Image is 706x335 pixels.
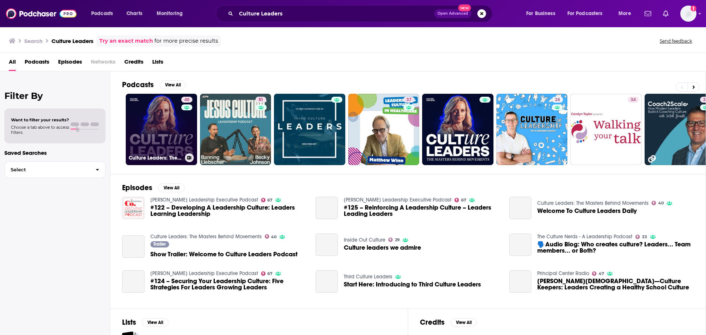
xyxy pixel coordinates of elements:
[4,149,106,156] p: Saved Searches
[599,272,604,275] span: 47
[315,234,338,256] a: Culture leaders we admire
[5,167,90,172] span: Select
[122,197,145,219] img: #122 – Developing A Leadership Culture: Leaders Learning Leadership
[58,56,82,71] a: Episodes
[122,183,152,192] h2: Episodes
[454,198,466,202] a: 67
[9,56,16,71] a: All
[526,8,555,19] span: For Business
[200,94,271,165] a: 51
[509,270,532,293] a: Anthony Muhammad—Culture Keepers: Leaders Creating a Healthy School Culture
[570,94,642,165] a: 34
[635,235,647,239] a: 33
[11,125,69,135] span: Choose a tab above to access filters.
[236,8,434,19] input: Search podcasts, credits, & more...
[691,6,696,11] svg: Add a profile image
[122,270,145,293] a: #124 – Securing Your Leadership Culture: Five Strategies For Leaders Growing Leaders
[122,318,168,327] a: ListsView All
[344,197,452,203] a: Maxwell Leadership Executive Podcast
[24,38,43,44] h3: Search
[613,8,640,19] button: open menu
[344,237,385,243] a: Inside Out Culture
[126,8,142,19] span: Charts
[420,318,477,327] a: CreditsView All
[537,278,694,291] a: Anthony Muhammad—Culture Keepers: Leaders Creating a Healthy School Culture
[223,5,499,22] div: Search podcasts, credits, & more...
[86,8,122,19] button: open menu
[267,199,272,202] span: 67
[344,281,481,288] span: Start Here: Introducing to Third Culture Leaders
[563,8,613,19] button: open menu
[151,8,192,19] button: open menu
[657,38,694,44] button: Send feedback
[150,270,258,277] a: Maxwell Leadership Executive Podcast
[388,238,400,242] a: 29
[256,97,266,103] a: 51
[122,183,185,192] a: EpisodesView All
[395,238,400,242] span: 29
[344,204,500,217] a: #125 – Reinforcing A Leadership Culture – Leaders Leading Leaders
[652,201,664,205] a: 40
[458,4,471,11] span: New
[420,318,445,327] h2: Credits
[403,97,414,103] a: 37
[152,56,163,71] a: Lists
[122,80,186,89] a: PodcastsView All
[537,208,637,214] a: Welcome To Culture Leaders Daily
[129,155,182,161] h3: Culture Leaders: The Masters Behind Movements
[658,202,664,205] span: 40
[91,8,113,19] span: Podcasts
[680,6,696,22] button: Show profile menu
[160,81,186,89] button: View All
[680,6,696,22] img: User Profile
[680,6,696,22] span: Logged in as veronica.smith
[315,197,338,219] a: #125 – Reinforcing A Leadership Culture – Leaders Leading Leaders
[450,318,477,327] button: View All
[157,8,183,19] span: Monitoring
[126,94,197,165] a: 40Culture Leaders: The Masters Behind Movements
[271,235,277,239] span: 40
[461,199,466,202] span: 67
[122,8,147,19] a: Charts
[124,56,143,71] a: Credits
[4,161,106,178] button: Select
[142,318,168,327] button: View All
[122,318,136,327] h2: Lists
[150,197,258,203] a: Maxwell Leadership Executive Podcast
[150,278,307,291] a: #124 – Securing Your Leadership Culture: Five Strategies For Leaders Growing Leaders
[158,183,185,192] button: View All
[150,204,307,217] span: #122 – Developing A Leadership Culture: Leaders Learning Leadership
[537,200,649,206] a: Culture Leaders: The Masters Behind Movements
[122,235,145,258] a: Show Trailer: Welcome to Culture Leaders Podcast
[315,270,338,293] a: Start Here: Introducing to Third Culture Leaders
[537,241,694,254] a: 🗣️Audio Blog: Who creates culture? Leaders... Team members... or Both?
[150,251,297,257] a: Show Trailer: Welcome to Culture Leaders Podcast
[25,56,49,71] a: Podcasts
[150,234,262,240] a: Culture Leaders: The Masters Behind Movements
[11,117,69,122] span: Want to filter your results?
[348,94,420,165] a: 37
[434,9,471,18] button: Open AdvancedNew
[344,245,421,251] span: Culture leaders we admire
[261,198,273,202] a: 67
[51,38,93,44] h3: Culture Leaders
[537,278,694,291] span: [PERSON_NAME][DEMOGRAPHIC_DATA]—Culture Keepers: Leaders Creating a Healthy School Culture
[496,94,568,165] a: 28
[265,234,277,239] a: 40
[6,7,76,21] img: Podchaser - Follow, Share and Rate Podcasts
[261,271,273,276] a: 67
[592,271,604,276] a: 47
[537,234,632,240] a: The Culture Nerds - A Leadership Podcast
